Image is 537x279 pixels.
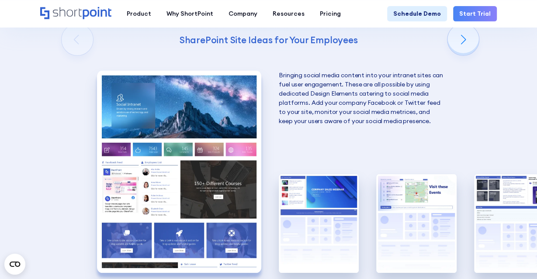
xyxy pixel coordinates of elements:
div: Why ShortPoint [166,9,213,18]
a: Product [119,6,159,21]
div: Company [229,9,257,18]
img: HR SharePoint site example for Homepage [279,174,359,272]
img: Best SharePoint Intranet Site Designs [97,71,261,272]
div: 3 / 5 [376,174,456,272]
div: Pricing [320,9,341,18]
div: 2 / 5 [279,174,359,272]
button: Open CMP widget [4,254,25,275]
div: Resources [273,9,305,18]
a: Start Trial [453,6,497,21]
a: Pricing [312,6,348,21]
div: 1 / 5 [97,71,261,272]
a: Resources [265,6,312,21]
a: Schedule Demo [387,6,447,21]
img: Internal SharePoint site example for company policy [376,174,456,272]
a: Why ShortPoint [159,6,221,21]
iframe: Chat Widget [493,237,537,279]
h4: SharePoint Site Ideas for Your Employees [97,34,441,46]
p: Bringing social media content into your intranet sites can fuel user engagement. These are all po... [279,71,443,126]
div: Next slide [447,24,479,55]
a: Company [221,6,265,21]
div: Product [127,9,151,18]
a: Home [40,7,111,20]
